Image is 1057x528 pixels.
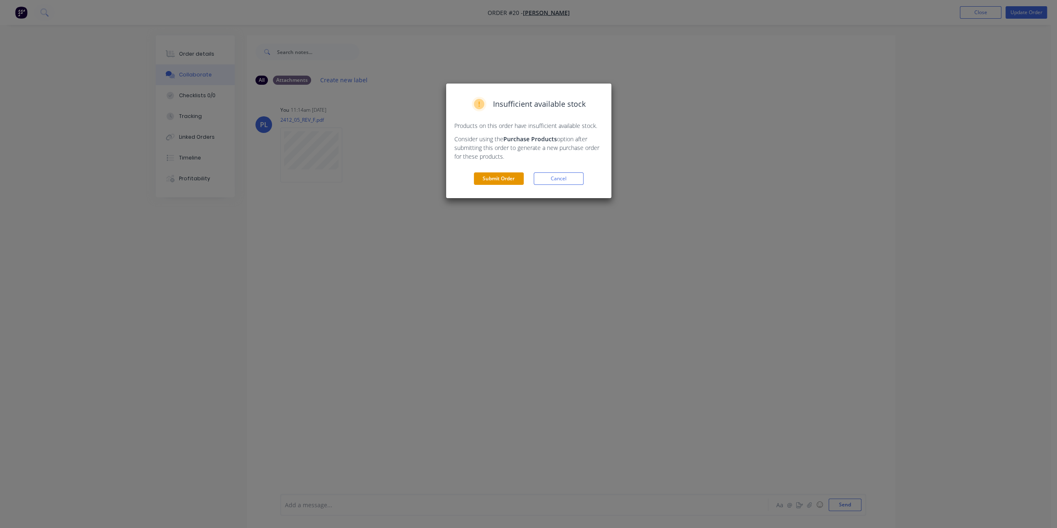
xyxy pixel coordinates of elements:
strong: Purchase Products [503,135,557,143]
button: Cancel [534,172,584,185]
p: Consider using the option after submitting this order to generate a new purchase order for these ... [454,135,603,161]
p: Products on this order have insufficient available stock. [454,121,603,130]
span: Insufficient available stock [493,98,586,110]
button: Submit Order [474,172,524,185]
